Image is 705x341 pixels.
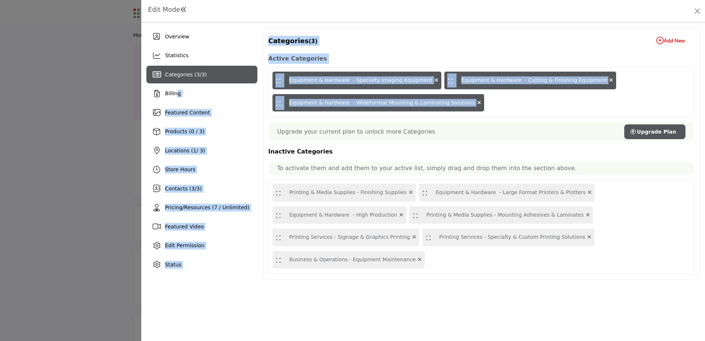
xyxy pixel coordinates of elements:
span: Remove [409,189,413,196]
span: Remove [418,256,422,263]
span: 3 [197,186,200,192]
span: :: [422,186,428,200]
span: Billing [165,90,181,96]
span: Remove [586,211,590,219]
span: 3 [201,72,205,77]
span: Products (0 / 3) [165,128,204,134]
a: Upgrade Plan [624,124,685,139]
span: 3 [197,72,200,77]
span: :: [275,208,282,222]
span: :: [425,230,431,244]
p: Upgrade your current plan to unlock more Categories [277,127,435,136]
span: Featured Content [165,110,210,116]
span: Statistics [165,52,188,58]
div: Equipment & Hardware - Cutting & Finishing Equipment [444,72,616,89]
button: Close [692,6,702,16]
div: Equipment & Hardware - Specialty Imaging Equipment [272,72,442,89]
span: :: [275,73,282,87]
span: :: [412,208,419,222]
span: 1 [193,148,197,154]
span: :: [275,96,282,110]
div: Printing Services - Signage & Graphics Printing [272,228,420,246]
span: Remove [477,99,481,107]
span: Remove [412,233,416,241]
span: Remove [399,211,403,219]
span: Locations ( / 3) [165,148,205,154]
b: Add New [656,37,685,44]
span: Contacts ( / ) [165,186,202,192]
div: Equipment & Hardware - High Production [272,206,407,224]
span: Remove [587,233,591,241]
div: Equipment & Hardware - Large Format Printers & Plotters [419,184,595,201]
h1: Edit Mode [148,6,187,14]
span: Featured Video [165,224,204,230]
span: Categories ( / ) [165,72,206,77]
h1: Active Categories [268,54,694,64]
div: Printing & Media Supplies - Finishing Supplies [272,184,416,201]
span: :: [275,230,282,244]
span: :: [275,186,282,200]
span: :: [447,73,454,87]
span: (3) [309,38,317,45]
div: Printing Services - Specialty & Custom Printing Solutions [422,228,594,246]
i: Add New [656,37,664,44]
div: Printing & Media Supplies - Mounting Adhesives & Laminates [409,206,593,224]
span: Status [165,262,181,268]
span: Edit Permission [165,242,204,248]
div: Equipment & Hardware - WideFormat Mounting & Laminating Solutions [272,94,484,112]
p: Categories [268,36,318,46]
p: To activate them and add them to your active list, simply drag and drop them into the section above. [277,164,685,173]
div: Business & Operations - Equipment Maintenance [272,251,425,269]
span: Remove [588,189,592,196]
span: Remove [609,76,613,84]
span: :: [275,253,282,267]
span: Pricing/Resources (7 / Unlimited) [165,204,249,210]
button: Add New [647,33,694,48]
span: Store Hours [165,166,195,172]
span: Overview [165,34,189,39]
span: Remove [434,76,438,84]
h2: Inactive Categories [268,147,694,157]
span: 3 [191,186,195,192]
